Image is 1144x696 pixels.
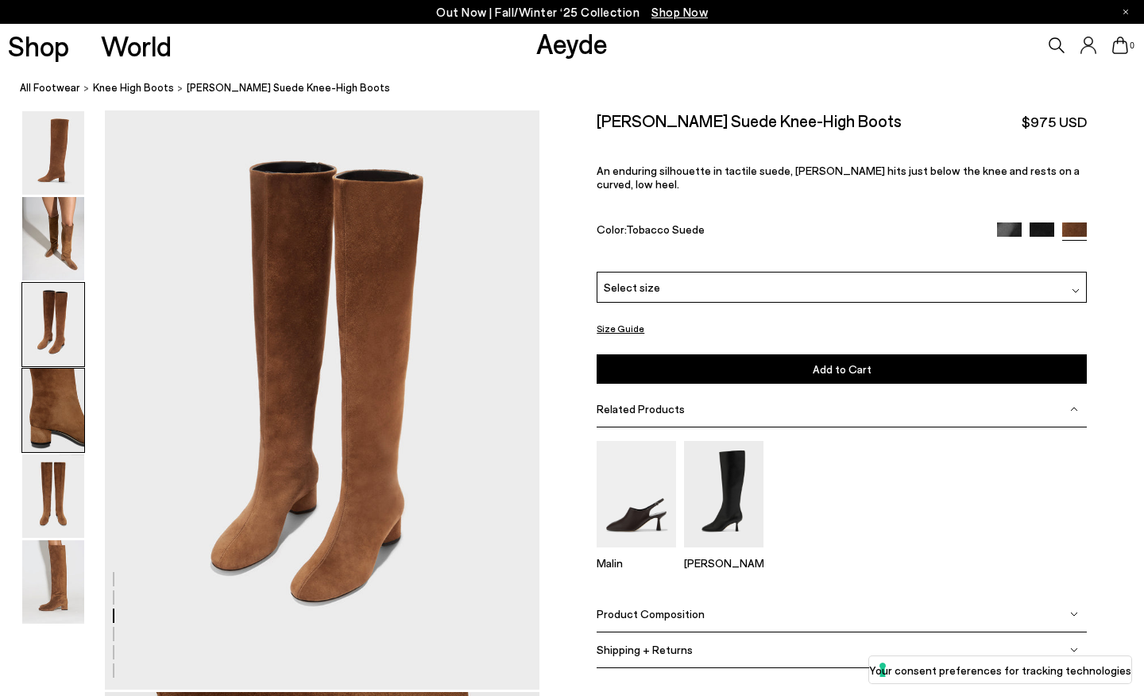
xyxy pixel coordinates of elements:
[597,319,644,338] button: Size Guide
[597,354,1087,384] button: Add to Cart
[22,369,84,452] img: Willa Suede Knee-High Boots - Image 4
[604,279,660,296] span: Select size
[436,2,708,22] p: Out Now | Fall/Winter ‘25 Collection
[651,5,708,19] span: Navigate to /collections/new-in
[1070,405,1078,413] img: svg%3E
[597,643,693,656] span: Shipping + Returns
[22,197,84,280] img: Willa Suede Knee-High Boots - Image 2
[684,441,763,547] img: Catherine High Sock Boots
[1070,610,1078,618] img: svg%3E
[93,81,174,94] span: knee high boots
[597,556,676,570] p: Malin
[597,402,685,416] span: Related Products
[22,454,84,538] img: Willa Suede Knee-High Boots - Image 5
[20,79,80,96] a: All Footwear
[22,111,84,195] img: Willa Suede Knee-High Boots - Image 1
[1070,646,1078,654] img: svg%3E
[1112,37,1128,54] a: 0
[1022,112,1087,132] span: $975 USD
[93,79,174,96] a: knee high boots
[684,536,763,570] a: Catherine High Sock Boots [PERSON_NAME]
[22,540,84,624] img: Willa Suede Knee-High Boots - Image 6
[597,441,676,547] img: Malin Slingback Mules
[813,362,872,376] span: Add to Cart
[187,79,390,96] span: [PERSON_NAME] Suede Knee-High Boots
[20,67,1144,110] nav: breadcrumb
[597,110,902,130] h2: [PERSON_NAME] Suede Knee-High Boots
[597,164,1080,191] span: An enduring silhouette in tactile suede, [PERSON_NAME] hits just below the knee and rests on a cu...
[1072,287,1080,295] img: svg%3E
[869,656,1131,683] button: Your consent preferences for tracking technologies
[597,607,705,621] span: Product Composition
[626,222,705,235] span: Tobacco Suede
[597,222,981,240] div: Color:
[869,662,1131,679] label: Your consent preferences for tracking technologies
[8,32,69,60] a: Shop
[536,26,608,60] a: Aeyde
[597,536,676,570] a: Malin Slingback Mules Malin
[1128,41,1136,50] span: 0
[684,556,763,570] p: [PERSON_NAME]
[101,32,172,60] a: World
[22,283,84,366] img: Willa Suede Knee-High Boots - Image 3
